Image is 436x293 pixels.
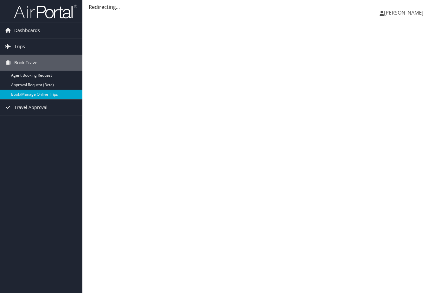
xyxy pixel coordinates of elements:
span: Trips [14,39,25,54]
span: Dashboards [14,22,40,38]
a: [PERSON_NAME] [380,3,430,22]
img: airportal-logo.png [14,4,77,19]
span: [PERSON_NAME] [384,9,423,16]
span: Travel Approval [14,99,48,115]
span: Book Travel [14,55,39,71]
div: Redirecting... [89,3,430,11]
